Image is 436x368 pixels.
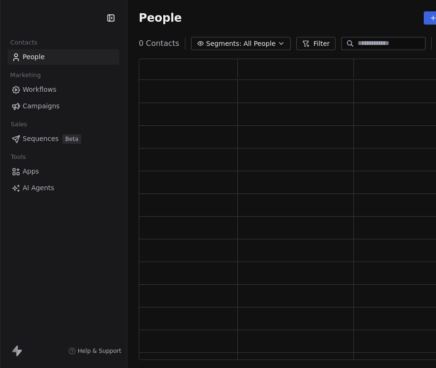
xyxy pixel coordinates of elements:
[8,164,119,179] a: Apps
[23,85,57,95] span: Workflows
[8,49,119,65] a: People
[23,166,39,176] span: Apps
[23,52,45,62] span: People
[243,39,276,49] span: All People
[206,39,242,49] span: Segments:
[8,98,119,114] a: Campaigns
[6,35,42,50] span: Contacts
[8,82,119,97] a: Workflows
[23,183,54,193] span: AI Agents
[78,347,121,355] span: Help & Support
[23,101,59,111] span: Campaigns
[23,134,59,144] span: Sequences
[139,11,182,25] span: People
[62,134,81,144] span: Beta
[296,37,335,50] button: Filter
[6,68,45,82] span: Marketing
[7,150,30,164] span: Tools
[68,347,121,355] a: Help & Support
[7,117,31,131] span: Sales
[139,38,179,49] span: 0 Contacts
[8,131,119,147] a: SequencesBeta
[8,180,119,196] a: AI Agents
